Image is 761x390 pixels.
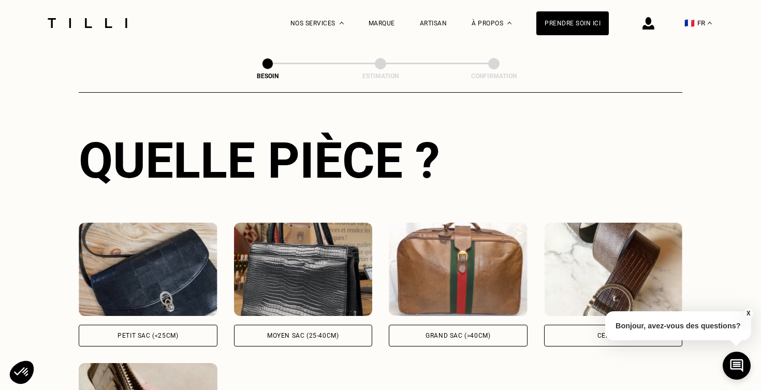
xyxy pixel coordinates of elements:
img: Tilli retouche votre Petit sac (<25cm) [79,223,217,316]
a: Artisan [420,20,447,27]
img: menu déroulant [708,22,712,24]
img: Tilli retouche votre Ceinture [544,223,683,316]
div: Estimation [329,73,432,80]
span: 🇫🇷 [684,18,695,28]
div: Grand sac (>40cm) [426,333,490,339]
a: Prendre soin ici [536,11,609,35]
div: Ceinture [597,333,629,339]
div: Moyen sac (25-40cm) [267,333,339,339]
div: Besoin [216,73,319,80]
div: Petit sac (<25cm) [118,333,178,339]
img: Menu déroulant [340,22,344,24]
img: Tilli retouche votre Moyen sac (25-40cm) [234,223,373,316]
img: Tilli retouche votre Grand sac (>40cm) [389,223,528,316]
img: icône connexion [642,17,654,30]
button: X [743,308,753,319]
div: Confirmation [442,73,546,80]
img: Logo du service de couturière Tilli [44,18,131,28]
a: Marque [369,20,395,27]
div: Quelle pièce ? [79,132,682,190]
img: Menu déroulant à propos [507,22,511,24]
p: Bonjour, avez-vous des questions? [605,311,751,340]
